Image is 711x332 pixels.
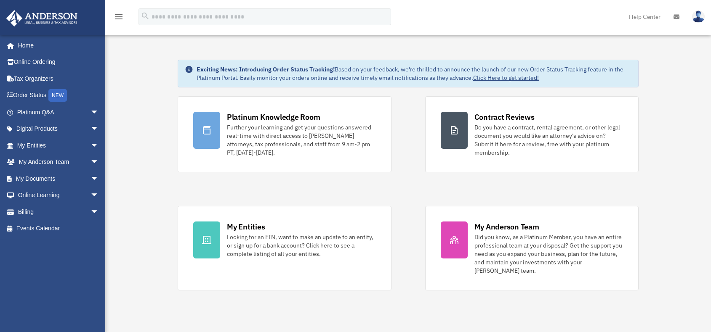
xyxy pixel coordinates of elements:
[178,96,391,172] a: Platinum Knowledge Room Further your learning and get your questions answered real-time with dire...
[91,121,107,138] span: arrow_drop_down
[6,54,112,71] a: Online Ordering
[114,15,124,22] a: menu
[6,121,112,137] a: Digital Productsarrow_drop_down
[227,221,265,232] div: My Entities
[6,154,112,171] a: My Anderson Teamarrow_drop_down
[91,170,107,187] span: arrow_drop_down
[692,11,705,23] img: User Pic
[6,220,112,237] a: Events Calendar
[474,112,535,122] div: Contract Reviews
[114,12,124,22] i: menu
[474,123,623,157] div: Do you have a contract, rental agreement, or other legal document you would like an attorney's ad...
[6,87,112,104] a: Order StatusNEW
[6,203,112,220] a: Billingarrow_drop_down
[91,104,107,121] span: arrow_drop_down
[48,89,67,102] div: NEW
[197,65,631,82] div: Based on your feedback, we're thrilled to announce the launch of our new Order Status Tracking fe...
[6,187,112,204] a: Online Learningarrow_drop_down
[473,74,539,82] a: Click Here to get started!
[474,233,623,275] div: Did you know, as a Platinum Member, you have an entire professional team at your disposal? Get th...
[6,104,112,121] a: Platinum Q&Aarrow_drop_down
[6,70,112,87] a: Tax Organizers
[227,112,320,122] div: Platinum Knowledge Room
[141,11,150,21] i: search
[91,154,107,171] span: arrow_drop_down
[6,170,112,187] a: My Documentsarrow_drop_down
[6,37,107,54] a: Home
[227,233,376,258] div: Looking for an EIN, want to make an update to an entity, or sign up for a bank account? Click her...
[91,203,107,221] span: arrow_drop_down
[6,137,112,154] a: My Entitiesarrow_drop_down
[178,206,391,290] a: My Entities Looking for an EIN, want to make an update to an entity, or sign up for a bank accoun...
[474,221,539,232] div: My Anderson Team
[197,66,335,73] strong: Exciting News: Introducing Order Status Tracking!
[425,96,639,172] a: Contract Reviews Do you have a contract, rental agreement, or other legal document you would like...
[91,187,107,204] span: arrow_drop_down
[227,123,376,157] div: Further your learning and get your questions answered real-time with direct access to [PERSON_NAM...
[4,10,80,26] img: Anderson Advisors Platinum Portal
[425,206,639,290] a: My Anderson Team Did you know, as a Platinum Member, you have an entire professional team at your...
[91,137,107,154] span: arrow_drop_down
